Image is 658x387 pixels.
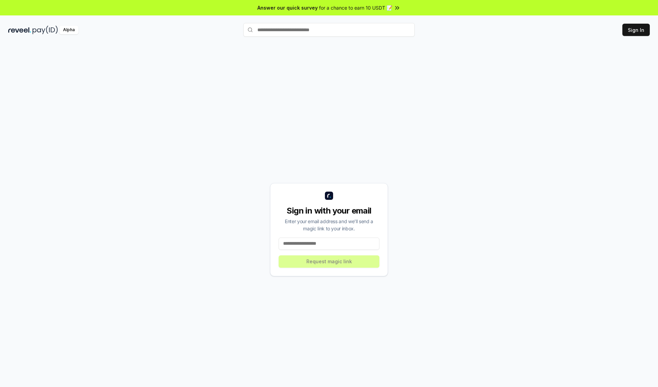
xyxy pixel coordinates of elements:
img: logo_small [325,192,333,200]
img: pay_id [33,26,58,34]
div: Enter your email address and we’ll send a magic link to your inbox. [279,218,379,232]
img: reveel_dark [8,26,31,34]
div: Sign in with your email [279,205,379,216]
div: Alpha [59,26,78,34]
button: Sign In [622,24,650,36]
span: Answer our quick survey [257,4,318,11]
span: for a chance to earn 10 USDT 📝 [319,4,392,11]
